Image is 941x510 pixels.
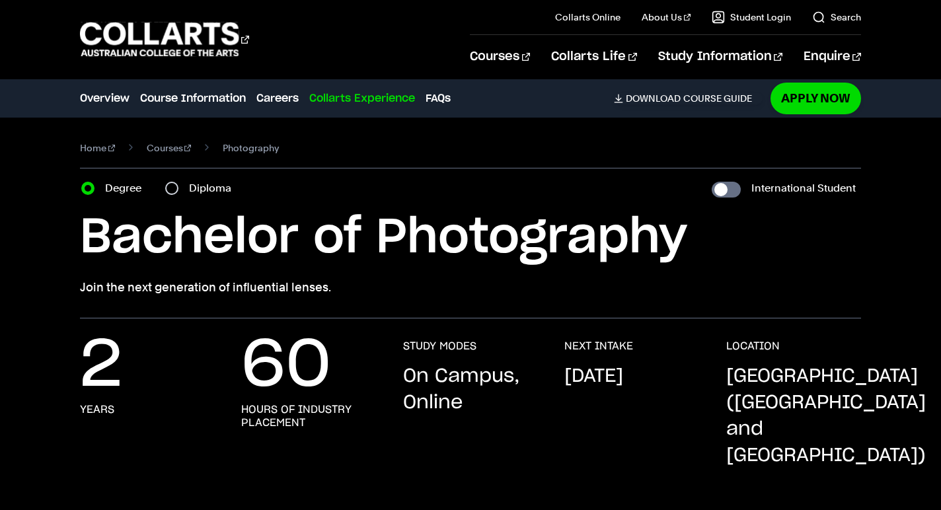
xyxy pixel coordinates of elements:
[555,11,621,24] a: Collarts Online
[403,363,538,416] p: On Campus, Online
[80,403,114,416] h3: years
[256,91,299,106] a: Careers
[80,208,861,268] h1: Bachelor of Photography
[309,91,415,106] a: Collarts Experience
[189,179,239,198] label: Diploma
[140,91,246,106] a: Course Information
[105,179,149,198] label: Degree
[241,340,331,392] p: 60
[812,11,861,24] a: Search
[751,179,856,198] label: International Student
[80,91,130,106] a: Overview
[426,91,451,106] a: FAQs
[80,278,861,297] p: Join the next generation of influential lenses.
[80,340,122,392] p: 2
[80,20,249,58] div: Go to homepage
[403,340,476,353] h3: STUDY MODES
[726,363,926,469] p: [GEOGRAPHIC_DATA] ([GEOGRAPHIC_DATA] and [GEOGRAPHIC_DATA])
[726,340,780,353] h3: LOCATION
[551,35,636,79] a: Collarts Life
[470,35,530,79] a: Courses
[241,403,376,429] h3: hours of industry placement
[564,340,633,353] h3: NEXT INTAKE
[564,363,623,390] p: [DATE]
[804,35,861,79] a: Enquire
[712,11,791,24] a: Student Login
[147,139,192,157] a: Courses
[771,83,861,114] a: Apply Now
[223,139,279,157] span: Photography
[626,92,681,104] span: Download
[642,11,691,24] a: About Us
[658,35,782,79] a: Study Information
[80,139,115,157] a: Home
[614,92,763,104] a: DownloadCourse Guide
